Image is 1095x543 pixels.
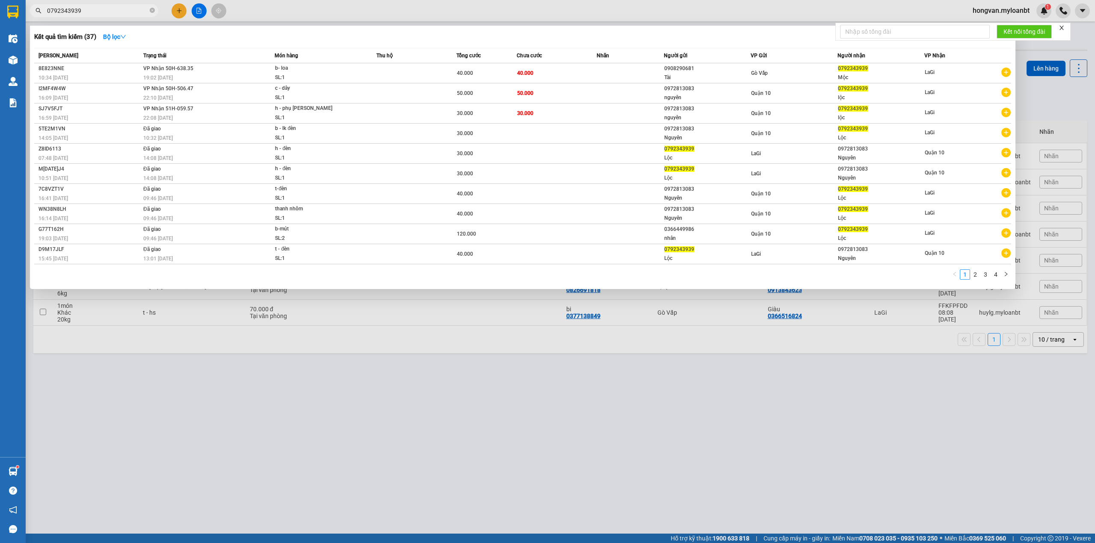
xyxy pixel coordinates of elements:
[275,164,339,174] div: h - đèn
[838,165,924,174] div: 0972813083
[275,104,339,113] div: h - phụ [PERSON_NAME]
[924,53,945,59] span: VP Nhận
[275,153,339,163] div: SL: 1
[143,186,161,192] span: Đã giao
[376,53,393,59] span: Thu hộ
[751,151,761,156] span: LaGi
[925,230,935,236] span: LaGi
[38,115,68,121] span: 16:59 [DATE]
[838,226,868,232] span: 0792343939
[1001,248,1011,258] span: plus-circle
[143,215,173,221] span: 09:46 [DATE]
[275,84,339,93] div: c - dây
[840,25,990,38] input: Nhập số tổng đài
[751,90,771,96] span: Quận 10
[143,206,161,212] span: Đã giao
[275,53,298,59] span: Món hàng
[143,115,173,121] span: 22:08 [DATE]
[1001,68,1011,77] span: plus-circle
[838,145,924,153] div: 0972813083
[275,224,339,234] div: b-mút
[925,69,935,75] span: LaGi
[517,53,542,59] span: Chưa cước
[143,166,161,172] span: Đã giao
[1001,188,1011,198] span: plus-circle
[38,95,68,101] span: 16:09 [DATE]
[38,215,68,221] span: 16:14 [DATE]
[456,53,481,59] span: Tổng cước
[664,53,687,59] span: Người gửi
[838,93,924,102] div: lộc
[275,204,339,214] div: thanh nhôm
[664,133,750,142] div: Nguyên
[838,73,924,82] div: Mộc
[950,269,960,280] li: Previous Page
[143,106,193,112] span: VP Nhận 51H-059.57
[457,171,473,177] span: 30.000
[143,86,193,91] span: VP Nhận 50H-506.47
[143,246,161,252] span: Đã giao
[275,124,339,133] div: b - lk đèn
[838,206,868,212] span: 0792343939
[838,186,868,192] span: 0792343939
[1001,269,1011,280] button: right
[150,8,155,13] span: close-circle
[925,89,935,95] span: LaGi
[275,184,339,194] div: t-đèn
[970,269,980,280] li: 2
[838,106,868,112] span: 0792343939
[838,113,924,122] div: lộc
[275,113,339,123] div: SL: 1
[275,133,339,143] div: SL: 1
[47,6,148,15] input: Tìm tên, số ĐT hoặc mã đơn
[664,104,750,113] div: 0972813083
[143,53,166,59] span: Trạng thái
[150,7,155,15] span: close-circle
[103,33,126,40] strong: Bộ lọc
[7,6,18,18] img: logo-vxr
[664,254,750,263] div: Lộc
[38,205,141,214] div: WN38N8LH
[838,174,924,183] div: Nguyên
[143,195,173,201] span: 09:46 [DATE]
[1003,271,1009,277] span: right
[38,75,68,81] span: 10:34 [DATE]
[275,245,339,254] div: t - đèn
[1001,168,1011,177] span: plus-circle
[457,70,473,76] span: 40.000
[457,151,473,156] span: 30.000
[457,110,473,116] span: 30.000
[143,155,173,161] span: 14:08 [DATE]
[751,70,768,76] span: Gò Vấp
[664,73,750,82] div: Tài
[664,113,750,122] div: nguyên
[664,246,694,252] span: 0792343939
[950,269,960,280] button: left
[143,126,161,132] span: Đã giao
[38,155,68,161] span: 07:48 [DATE]
[751,171,761,177] span: LaGi
[1001,128,1011,137] span: plus-circle
[457,211,473,217] span: 40.000
[664,174,750,183] div: Lộc
[9,467,18,476] img: warehouse-icon
[991,269,1001,280] li: 4
[143,95,173,101] span: 22:10 [DATE]
[38,64,141,73] div: 8E823NNE
[925,250,944,256] span: Quận 10
[143,146,161,152] span: Đã giao
[275,64,339,73] div: b- loa
[38,165,141,174] div: M[DATE]J4
[925,150,944,156] span: Quận 10
[143,226,161,232] span: Đã giao
[838,234,924,243] div: Lộc
[9,98,18,107] img: solution-icon
[664,185,750,194] div: 0972813083
[120,34,126,40] span: down
[34,32,96,41] h3: Kết quả tìm kiếm ( 37 )
[751,110,771,116] span: Quận 10
[751,211,771,217] span: Quận 10
[143,256,173,262] span: 13:01 [DATE]
[457,191,473,197] span: 40.000
[38,225,141,234] div: G77T162H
